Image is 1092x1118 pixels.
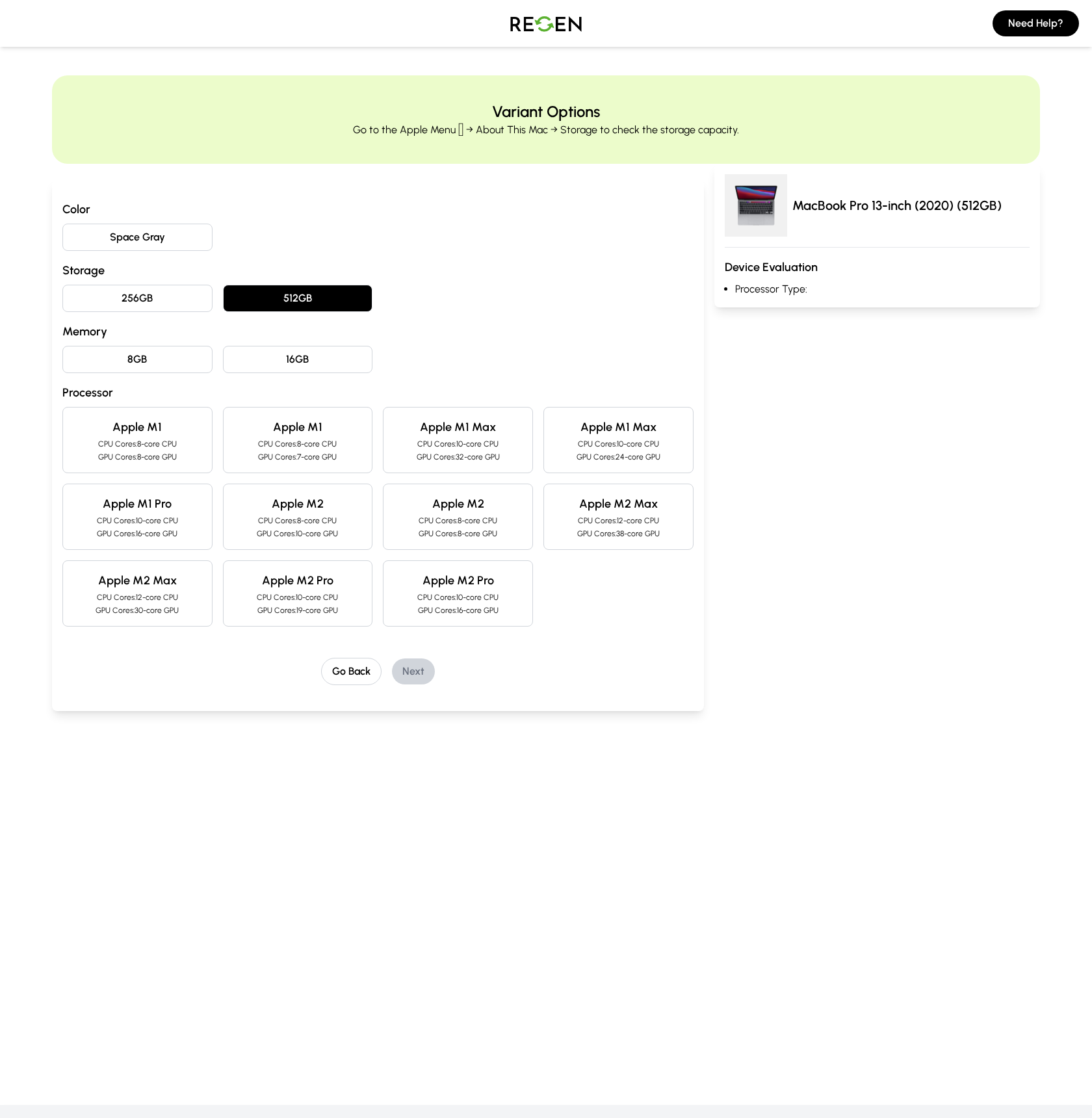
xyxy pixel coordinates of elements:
[353,122,739,138] p: Go to the Apple Menu  → About This Mac → Storage to check the storage capacity.
[62,346,213,373] button: 8GB
[62,322,694,341] h3: Memory
[792,196,1002,214] p: MacBook Pro 13-inch (2020) (512GB)
[394,515,522,526] p: CPU Cores: 8-core CPU
[554,452,682,462] p: GPU Cores: 24-core GPU
[234,418,362,436] h4: Apple M1
[73,418,201,436] h4: Apple M1
[234,528,362,539] p: GPU Cores: 10-core GPU
[62,261,694,279] h3: Storage
[73,495,201,513] h4: Apple M1 Pro
[554,528,682,539] p: GPU Cores: 38-core GPU
[492,101,600,122] h2: Variant Options
[73,592,201,603] p: CPU Cores: 12-core CPU
[234,605,362,616] p: GPU Cores: 19-core GPU
[73,452,201,462] p: GPU Cores: 8-core GPU
[394,495,522,513] h4: Apple M2
[234,592,362,603] p: CPU Cores: 10-core CPU
[394,592,522,603] p: CPU Cores: 10-core CPU
[394,439,522,449] p: CPU Cores: 10-core CPU
[394,418,522,436] h4: Apple M1 Max
[234,515,362,526] p: CPU Cores: 8-core CPU
[73,515,201,526] p: CPU Cores: 10-core CPU
[554,495,682,513] h4: Apple M2 Max
[500,5,591,42] img: Logo
[62,285,213,312] button: 256GB
[993,10,1079,36] button: Need Help?
[392,658,435,684] button: Next
[321,658,382,685] button: Go Back
[394,571,522,590] h4: Apple M2 Pro
[223,285,373,312] button: 512GB
[394,452,522,462] p: GPU Cores: 32-core GPU
[62,200,694,218] h3: Color
[554,418,682,436] h4: Apple M1 Max
[73,528,201,539] p: GPU Cores: 16-core GPU
[223,346,373,373] button: 16GB
[554,439,682,449] p: CPU Cores: 10-core CPU
[73,439,201,449] p: CPU Cores: 8-core CPU
[725,258,1030,276] h3: Device Evaluation
[62,224,213,251] button: Space Gray
[73,605,201,616] p: GPU Cores: 30-core GPU
[735,281,1030,297] li: Processor Type:
[234,571,362,590] h4: Apple M2 Pro
[73,571,201,590] h4: Apple M2 Max
[554,515,682,526] p: CPU Cores: 12-core CPU
[234,452,362,462] p: GPU Cores: 7-core GPU
[234,495,362,513] h4: Apple M2
[725,174,787,237] img: MacBook Pro 13-inch (2020)
[62,383,694,402] h3: Processor
[234,439,362,449] p: CPU Cores: 8-core CPU
[394,605,522,616] p: GPU Cores: 16-core GPU
[394,528,522,539] p: GPU Cores: 8-core GPU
